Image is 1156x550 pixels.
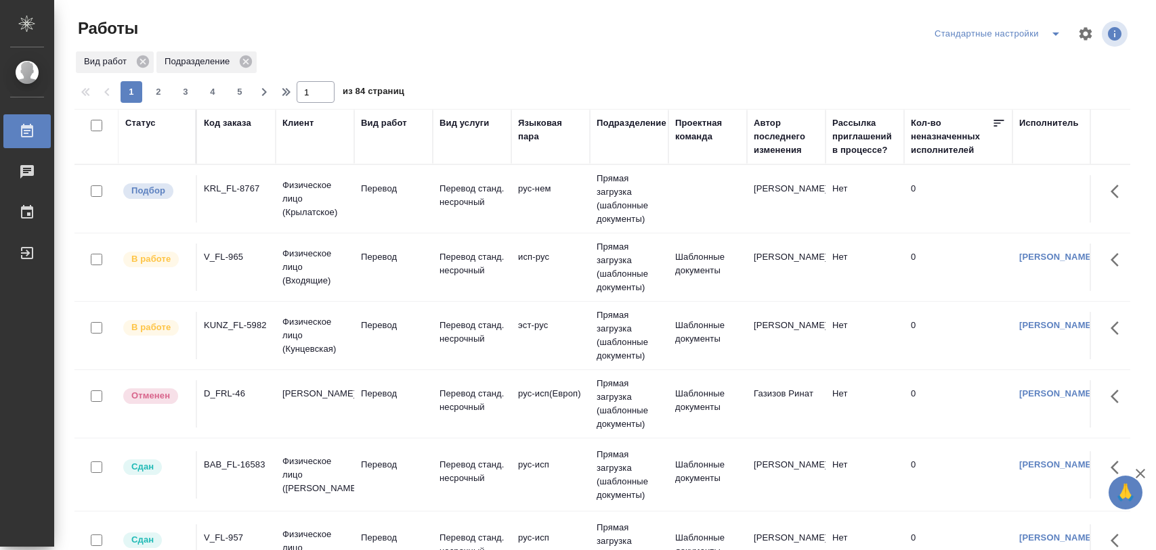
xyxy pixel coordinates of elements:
[597,116,666,130] div: Подразделение
[747,312,826,359] td: [PERSON_NAME]
[440,319,505,346] p: Перевод станд. несрочный
[131,184,165,198] p: Подбор
[668,451,747,499] td: Шаблонные документы
[202,85,223,99] span: 4
[204,250,269,264] div: V_FL-965
[511,312,590,359] td: эст-рус
[668,312,747,359] td: Шаблонные документы
[904,175,1012,223] td: 0
[1069,18,1102,50] span: Настроить таблицу
[76,51,154,73] div: Вид работ
[229,85,251,99] span: 5
[747,451,826,499] td: [PERSON_NAME]
[590,441,668,509] td: Прямая загрузка (шаблонные документы)
[282,315,347,356] p: Физическое лицо (Кунцевская)
[282,387,347,400] p: [PERSON_NAME]
[202,81,223,103] button: 4
[204,116,251,130] div: Код заказа
[361,182,426,196] p: Перевод
[1103,244,1135,276] button: Здесь прячутся важные кнопки
[131,533,154,547] p: Сдан
[1019,532,1094,543] a: [PERSON_NAME]
[1019,320,1094,330] a: [PERSON_NAME]
[175,81,196,103] button: 3
[165,55,234,68] p: Подразделение
[361,531,426,545] p: Перевод
[904,244,1012,291] td: 0
[440,387,505,414] p: Перевод станд. несрочный
[175,85,196,99] span: 3
[1103,451,1135,484] button: Здесь прячутся важные кнопки
[361,250,426,264] p: Перевод
[204,319,269,332] div: KUNZ_FL-5982
[826,380,904,428] td: Нет
[511,244,590,291] td: исп-рус
[754,116,819,157] div: Автор последнего изменения
[131,321,171,334] p: В работе
[747,380,826,428] td: Газизов Ринат
[156,51,257,73] div: Подразделение
[1019,388,1094,398] a: [PERSON_NAME]
[826,451,904,499] td: Нет
[361,387,426,400] p: Перевод
[826,312,904,359] td: Нет
[1103,312,1135,344] button: Здесь прячутся важные кнопки
[84,55,131,68] p: Вид работ
[1109,476,1142,509] button: 🙏
[125,116,156,130] div: Статус
[122,182,189,200] div: Можно подбирать исполнителей
[361,116,407,130] div: Вид работ
[204,387,269,400] div: D_FRL-46
[747,244,826,291] td: [PERSON_NAME]
[1102,21,1130,47] span: Посмотреть информацию
[911,116,992,157] div: Кол-во неназначенных исполнителей
[122,458,189,476] div: Менеджер проверил работу исполнителя, передает ее на следующий этап
[122,387,189,405] div: Этап отменен, работу выполнять не нужно
[122,531,189,549] div: Менеджер проверил работу исполнителя, передает ее на следующий этап
[826,175,904,223] td: Нет
[343,83,404,103] span: из 84 страниц
[148,81,169,103] button: 2
[1103,175,1135,208] button: Здесь прячутся важные кнопки
[668,244,747,291] td: Шаблонные документы
[440,182,505,209] p: Перевод станд. несрочный
[122,319,189,337] div: Исполнитель выполняет работу
[282,116,314,130] div: Клиент
[590,165,668,233] td: Прямая загрузка (шаблонные документы)
[675,116,740,143] div: Проектная команда
[131,460,154,474] p: Сдан
[131,389,170,403] p: Отменен
[590,302,668,369] td: Прямая загрузка (шаблонные документы)
[282,247,347,288] p: Физическое лицо (Входящие)
[904,451,1012,499] td: 0
[511,175,590,223] td: рус-нем
[747,175,826,223] td: [PERSON_NAME]
[1103,380,1135,413] button: Здесь прячутся важные кнопки
[122,250,189,269] div: Исполнитель выполняет работу
[1114,478,1137,507] span: 🙏
[832,116,897,157] div: Рассылка приглашений в процессе?
[148,85,169,99] span: 2
[361,319,426,332] p: Перевод
[282,179,347,219] p: Физическое лицо (Крылатское)
[204,531,269,545] div: V_FL-957
[1019,459,1094,469] a: [PERSON_NAME]
[204,182,269,196] div: KRL_FL-8767
[131,252,171,266] p: В работе
[826,244,904,291] td: Нет
[229,81,251,103] button: 5
[440,250,505,277] p: Перевод станд. несрочный
[931,23,1069,45] div: split button
[74,18,138,39] span: Работы
[282,455,347,495] p: Физическое лицо ([PERSON_NAME])
[361,458,426,472] p: Перевод
[511,380,590,428] td: рус-исп(Европ)
[590,370,668,438] td: Прямая загрузка (шаблонные документы)
[668,380,747,428] td: Шаблонные документы
[904,380,1012,428] td: 0
[440,458,505,485] p: Перевод станд. несрочный
[1019,252,1094,262] a: [PERSON_NAME]
[904,312,1012,359] td: 0
[518,116,583,143] div: Языковая пара
[511,451,590,499] td: рус-исп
